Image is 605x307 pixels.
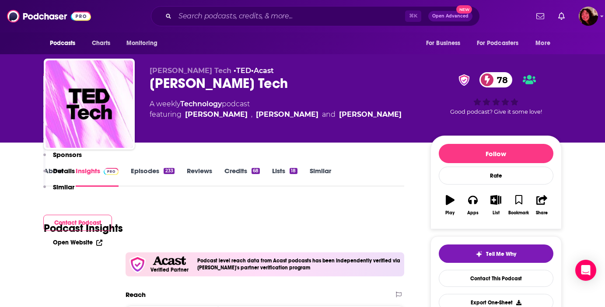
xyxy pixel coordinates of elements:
[579,7,598,26] button: Show profile menu
[535,37,550,49] span: More
[439,167,553,185] div: Rate
[420,35,472,52] button: open menu
[579,7,598,26] img: User Profile
[150,66,231,75] span: [PERSON_NAME] Tech
[50,37,76,49] span: Podcasts
[150,99,402,120] div: A weekly podcast
[131,167,174,187] a: Episodes233
[92,37,111,49] span: Charts
[507,189,530,221] button: Bookmark
[126,290,146,299] h2: Reach
[493,210,500,216] div: List
[251,66,274,75] span: •
[310,167,331,187] a: Similar
[251,109,252,120] span: ,
[86,35,116,52] a: Charts
[439,144,553,163] button: Follow
[456,74,472,86] img: verified Badge
[256,109,318,120] div: [PERSON_NAME]
[575,260,596,281] div: Open Intercom Messenger
[153,256,186,265] img: Acast
[129,256,146,273] img: verfied icon
[322,109,336,120] span: and
[439,244,553,263] button: tell me why sparkleTell Me Why
[236,66,251,75] a: TED
[164,168,174,174] div: 233
[53,183,74,191] p: Similar
[150,267,189,272] h5: Verified Partner
[7,8,91,24] img: Podchaser - Follow, Share and Rate Podcasts
[224,167,260,187] a: Credits68
[185,109,248,120] div: [PERSON_NAME]
[44,35,87,52] button: open menu
[508,210,529,216] div: Bookmark
[432,14,469,18] span: Open Advanced
[405,10,421,22] span: ⌘ K
[439,189,462,221] button: Play
[53,239,102,246] a: Open Website
[555,9,568,24] a: Show notifications dropdown
[339,109,402,120] div: [PERSON_NAME]
[426,37,461,49] span: For Business
[290,168,297,174] div: 18
[234,66,251,75] span: •
[252,168,260,174] div: 68
[476,251,483,258] img: tell me why sparkle
[439,270,553,287] a: Contact This Podcast
[43,183,74,199] button: Similar
[450,108,542,115] span: Good podcast? Give it some love!
[430,66,562,121] div: verified Badge78Good podcast? Give it some love!
[272,167,297,187] a: Lists18
[484,189,507,221] button: List
[471,35,532,52] button: open menu
[53,167,75,175] p: Details
[120,35,169,52] button: open menu
[456,5,472,14] span: New
[486,251,516,258] span: Tell Me Why
[477,37,519,49] span: For Podcasters
[43,167,75,183] button: Details
[579,7,598,26] span: Logged in as Kathryn-Musilek
[43,215,112,231] button: Contact Podcast
[462,189,484,221] button: Apps
[126,37,157,49] span: Monitoring
[180,100,222,108] a: Technology
[445,210,455,216] div: Play
[536,210,548,216] div: Share
[175,9,405,23] input: Search podcasts, credits, & more...
[428,11,472,21] button: Open AdvancedNew
[45,60,133,148] img: TED Tech
[467,210,479,216] div: Apps
[197,258,401,271] h4: Podcast level reach data from Acast podcasts has been independently verified via [PERSON_NAME]'s ...
[529,35,561,52] button: open menu
[187,167,212,187] a: Reviews
[530,189,553,221] button: Share
[254,66,274,75] a: Acast
[150,109,402,120] span: featuring
[151,6,480,26] div: Search podcasts, credits, & more...
[533,9,548,24] a: Show notifications dropdown
[488,72,512,87] span: 78
[479,72,512,87] a: 78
